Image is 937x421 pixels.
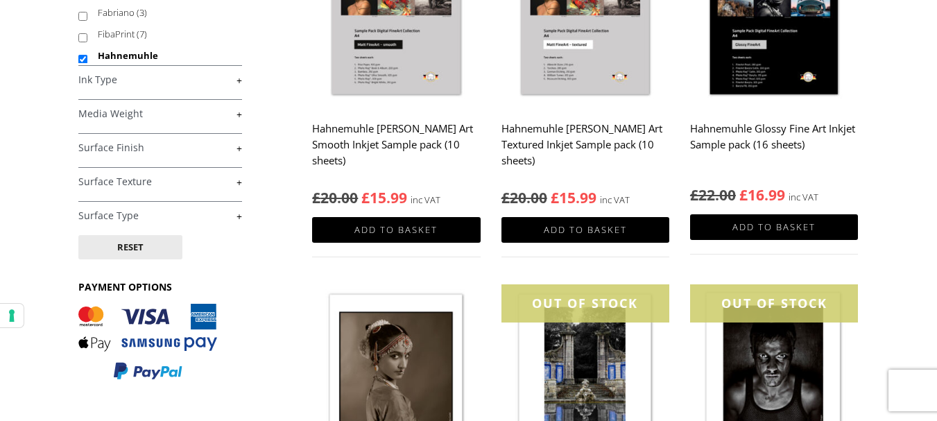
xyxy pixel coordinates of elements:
a: + [78,141,242,155]
label: Fabriano [98,2,229,24]
bdi: 15.99 [361,188,407,207]
bdi: 22.00 [690,185,736,205]
a: + [78,209,242,223]
div: OUT OF STOCK [690,284,858,323]
a: + [78,108,242,121]
h4: Ink Type [78,65,242,93]
span: £ [312,188,320,207]
div: OUT OF STOCK [501,284,669,323]
h4: Surface Texture [78,167,242,195]
h2: Hahnemuhle [PERSON_NAME] Art Smooth Inkjet Sample pack (10 sheets) [312,116,480,174]
label: Hahnemuhle [98,45,229,67]
span: £ [551,188,559,207]
a: Add to basket: “Hahnemuhle Matt Fine Art Textured Inkjet Sample pack (10 sheets)” [501,217,669,243]
bdi: 20.00 [501,188,547,207]
h3: PAYMENT OPTIONS [78,280,242,293]
span: (3) [137,6,147,19]
span: (7) [137,28,147,40]
span: £ [690,185,698,205]
h2: Hahnemuhle [PERSON_NAME] Art Textured Inkjet Sample pack (10 sheets) [501,116,669,174]
h4: Surface Finish [78,133,242,161]
bdi: 20.00 [312,188,358,207]
bdi: 15.99 [551,188,596,207]
bdi: 16.99 [739,185,785,205]
span: £ [739,185,748,205]
a: + [78,175,242,189]
h4: Surface Type [78,201,242,229]
a: + [78,74,242,87]
label: FibaPrint [98,24,229,45]
span: £ [501,188,510,207]
strong: inc VAT [600,192,630,208]
a: Add to basket: “Hahnemuhle Matt Fine Art Smooth Inkjet Sample pack (10 sheets)” [312,217,480,243]
h2: Hahnemuhle Glossy Fine Art Inkjet Sample pack (16 sheets) [690,116,858,171]
strong: inc VAT [789,189,818,205]
span: £ [361,188,370,207]
img: PAYMENT OPTIONS [78,304,217,381]
button: Reset [78,235,182,259]
h4: Media Weight [78,99,242,127]
strong: inc VAT [411,192,440,208]
a: Add to basket: “Hahnemuhle Glossy Fine Art Inkjet Sample pack (16 sheets)” [690,214,858,240]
